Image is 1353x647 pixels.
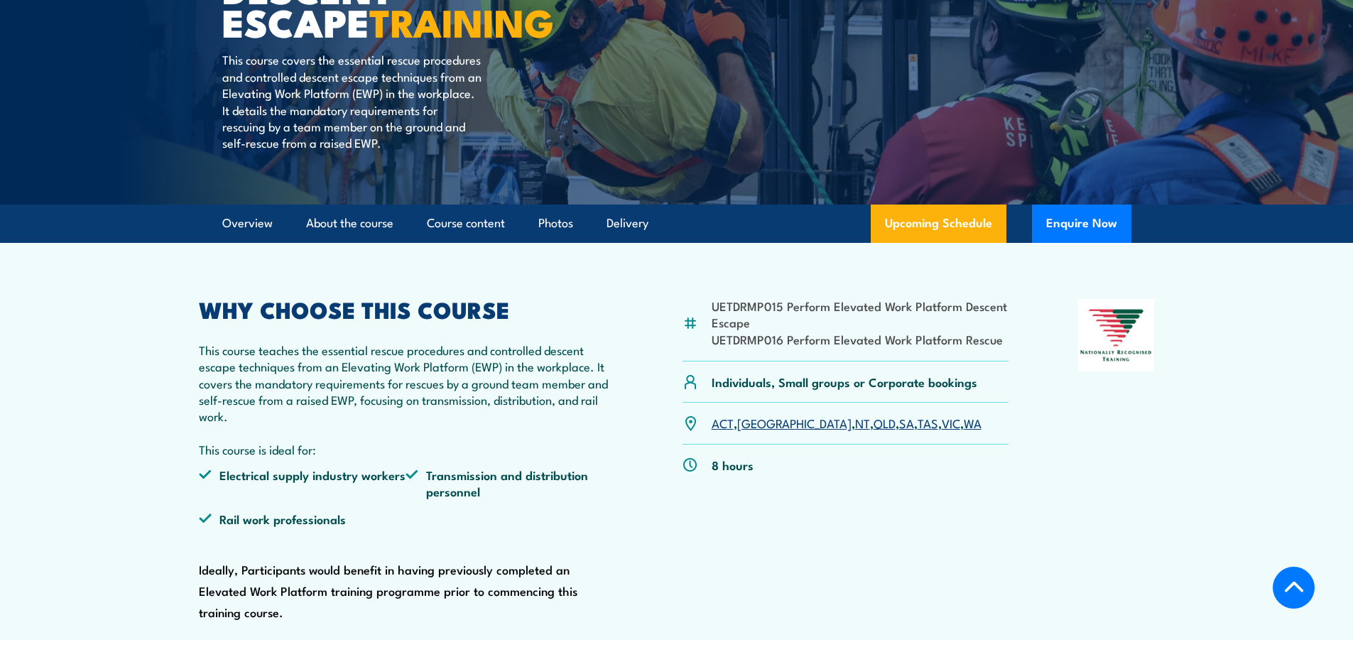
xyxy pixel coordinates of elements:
button: Enquire Now [1032,205,1131,243]
p: , , , , , , , [712,415,982,431]
div: Ideally, Participants would benefit in having previously completed an Elevated Work Platform trai... [199,299,614,623]
img: Nationally Recognised Training logo. [1078,299,1155,371]
a: QLD [874,414,896,431]
a: ACT [712,414,734,431]
li: UETDRMP015 Perform Elevated Work Platform Descent Escape [712,298,1009,331]
li: Electrical supply industry workers [199,467,406,500]
li: UETDRMP016 Perform Elevated Work Platform Rescue [712,331,1009,347]
a: Upcoming Schedule [871,205,1006,243]
a: Course content [427,205,505,242]
li: Rail work professionals [199,511,406,527]
a: TAS [918,414,938,431]
h2: WHY CHOOSE THIS COURSE [199,299,614,319]
p: Individuals, Small groups or Corporate bookings [712,374,977,390]
p: This course covers the essential rescue procedures and controlled descent escape techniques from ... [222,51,482,151]
a: WA [964,414,982,431]
a: [GEOGRAPHIC_DATA] [737,414,852,431]
a: SA [899,414,914,431]
a: VIC [942,414,960,431]
a: Photos [538,205,573,242]
a: About the course [306,205,393,242]
a: Delivery [607,205,648,242]
li: Transmission and distribution personnel [406,467,613,500]
a: Overview [222,205,273,242]
p: 8 hours [712,457,754,473]
p: This course teaches the essential rescue procedures and controlled descent escape techniques from... [199,342,614,458]
a: NT [855,414,870,431]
